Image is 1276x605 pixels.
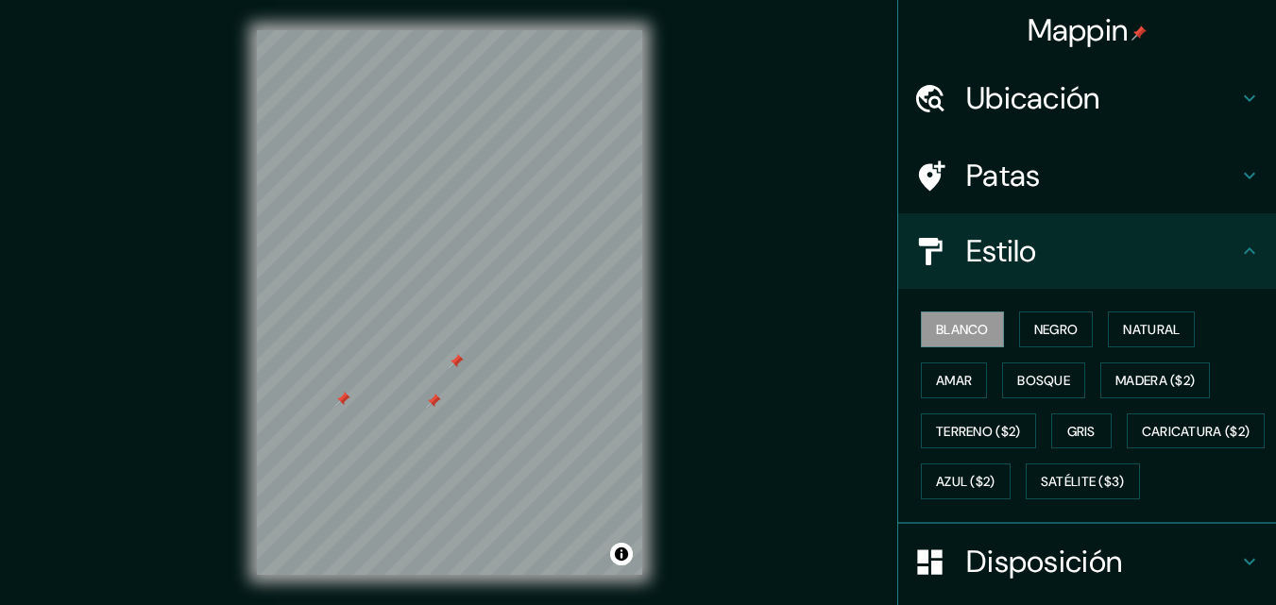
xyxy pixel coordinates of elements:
img: pin-icon.png [1131,25,1147,41]
button: Azul ($2) [921,463,1011,499]
div: Patas [898,138,1276,213]
font: Bosque [1017,372,1070,389]
div: Estilo [898,213,1276,289]
button: Gris [1051,413,1112,449]
iframe: Lanzador de widgets de ayuda [1108,531,1255,584]
button: Natural [1108,311,1195,347]
font: Satélite ($3) [1041,474,1125,491]
button: Negro [1019,311,1094,347]
font: Disposición [966,542,1122,581]
font: Blanco [936,321,989,338]
font: Ubicación [966,78,1100,118]
font: Negro [1034,321,1079,338]
font: Madera ($2) [1115,372,1195,389]
div: Disposición [898,524,1276,599]
div: Ubicación [898,60,1276,136]
button: Bosque [1002,362,1085,398]
font: Amar [936,372,972,389]
button: Terreno ($2) [921,413,1036,449]
button: Amar [921,362,987,398]
font: Patas [966,156,1041,195]
font: Terreno ($2) [936,423,1021,440]
font: Natural [1123,321,1180,338]
button: Satélite ($3) [1026,463,1140,499]
font: Mappin [1028,10,1129,50]
canvas: Mapa [257,30,642,575]
font: Gris [1067,423,1096,440]
font: Caricatura ($2) [1142,423,1250,440]
font: Azul ($2) [936,474,995,491]
button: Blanco [921,311,1004,347]
button: Activar o desactivar atribución [610,543,633,565]
button: Madera ($2) [1100,362,1210,398]
font: Estilo [966,231,1037,271]
button: Caricatura ($2) [1127,413,1266,449]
